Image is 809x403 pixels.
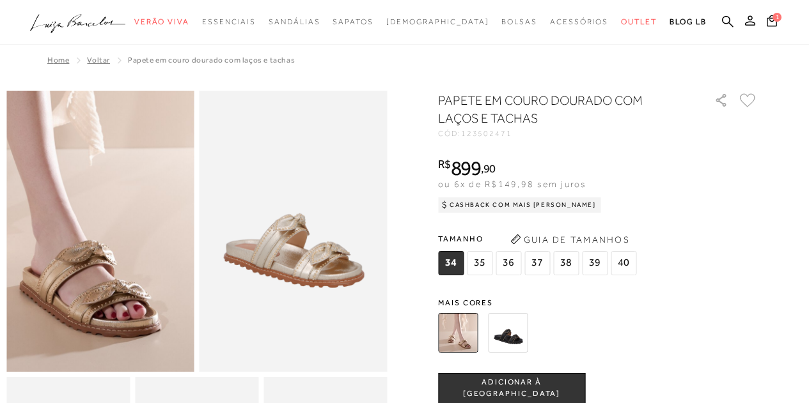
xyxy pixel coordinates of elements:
[550,17,608,26] span: Acessórios
[582,251,608,275] span: 39
[333,17,373,26] span: Sapatos
[773,13,782,22] span: 1
[483,162,496,175] span: 90
[763,14,781,31] button: 1
[524,251,550,275] span: 37
[621,17,657,26] span: Outlet
[501,10,537,34] a: noSubCategoriesText
[438,197,601,213] div: Cashback com Mais [PERSON_NAME]
[506,229,634,250] button: Guia de Tamanhos
[467,251,492,275] span: 35
[128,56,295,65] span: PAPETE EM COURO DOURADO COM LAÇOS E TACHAS
[481,163,496,174] i: ,
[461,129,512,138] span: 123502471
[621,10,657,34] a: noSubCategoriesText
[438,158,451,170] i: R$
[670,17,707,26] span: BLOG LB
[202,10,256,34] a: noSubCategoriesText
[87,56,110,65] a: Voltar
[438,299,758,307] span: Mais cores
[386,17,489,26] span: [DEMOGRAPHIC_DATA]
[438,130,694,137] div: CÓD:
[134,17,189,26] span: Verão Viva
[438,91,678,127] h1: PAPETE EM COURO DOURADO COM LAÇOS E TACHAS
[438,313,478,353] img: PAPETE EM COURO DOURADO COM LAÇOS E TACHAS
[550,10,608,34] a: noSubCategoriesText
[611,251,636,275] span: 40
[386,10,489,34] a: noSubCategoriesText
[269,10,320,34] a: noSubCategoriesText
[438,179,586,189] span: ou 6x de R$149,98 sem juros
[488,313,528,353] img: PAPETE EM COURO PRETO COM LAÇOS E TACHAS
[134,10,189,34] a: noSubCategoriesText
[438,229,640,248] span: Tamanho
[269,17,320,26] span: Sandálias
[501,17,537,26] span: Bolsas
[439,377,585,399] span: ADICIONAR À [GEOGRAPHIC_DATA]
[670,10,707,34] a: BLOG LB
[553,251,579,275] span: 38
[333,10,373,34] a: noSubCategoriesText
[438,251,464,275] span: 34
[200,91,388,372] img: image
[451,156,481,179] span: 899
[496,251,521,275] span: 36
[202,17,256,26] span: Essenciais
[47,56,69,65] a: Home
